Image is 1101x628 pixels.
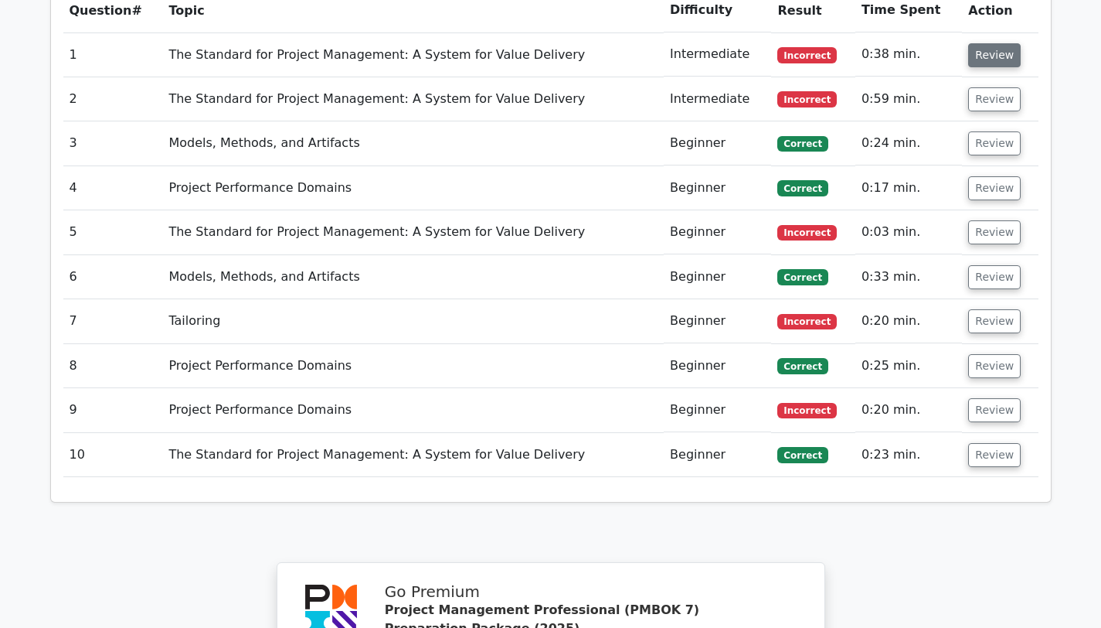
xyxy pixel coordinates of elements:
[968,309,1021,333] button: Review
[63,166,163,210] td: 4
[63,388,163,432] td: 9
[777,358,827,374] span: Correct
[162,77,664,121] td: The Standard for Project Management: A System for Value Delivery
[162,210,664,254] td: The Standard for Project Management: A System for Value Delivery
[968,87,1021,111] button: Review
[664,77,771,121] td: Intermediate
[968,220,1021,244] button: Review
[162,121,664,166] td: Models, Methods, and Artifacts
[777,447,827,462] span: Correct
[968,176,1021,200] button: Review
[63,32,163,77] td: 1
[777,180,827,196] span: Correct
[968,43,1021,67] button: Review
[855,299,962,343] td: 0:20 min.
[855,388,962,432] td: 0:20 min.
[968,443,1021,467] button: Review
[162,255,664,299] td: Models, Methods, and Artifacts
[855,166,962,210] td: 0:17 min.
[664,299,771,343] td: Beginner
[162,299,664,343] td: Tailoring
[63,255,163,299] td: 6
[162,388,664,432] td: Project Performance Domains
[63,299,163,343] td: 7
[777,47,837,63] span: Incorrect
[664,121,771,166] td: Beginner
[162,433,664,477] td: The Standard for Project Management: A System for Value Delivery
[855,121,962,166] td: 0:24 min.
[777,225,837,241] span: Incorrect
[162,32,664,77] td: The Standard for Project Management: A System for Value Delivery
[777,403,837,418] span: Incorrect
[664,32,771,77] td: Intermediate
[968,398,1021,422] button: Review
[777,91,837,107] span: Incorrect
[855,210,962,254] td: 0:03 min.
[855,32,962,77] td: 0:38 min.
[968,131,1021,155] button: Review
[664,388,771,432] td: Beginner
[855,77,962,121] td: 0:59 min.
[777,136,827,152] span: Correct
[777,314,837,329] span: Incorrect
[162,344,664,388] td: Project Performance Domains
[968,265,1021,289] button: Review
[664,255,771,299] td: Beginner
[664,344,771,388] td: Beginner
[162,166,664,210] td: Project Performance Domains
[855,433,962,477] td: 0:23 min.
[63,344,163,388] td: 8
[63,210,163,254] td: 5
[664,210,771,254] td: Beginner
[63,77,163,121] td: 2
[855,255,962,299] td: 0:33 min.
[968,354,1021,378] button: Review
[855,344,962,388] td: 0:25 min.
[63,433,163,477] td: 10
[777,269,827,285] span: Correct
[664,433,771,477] td: Beginner
[664,166,771,210] td: Beginner
[63,121,163,166] td: 3
[70,3,132,18] span: Question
